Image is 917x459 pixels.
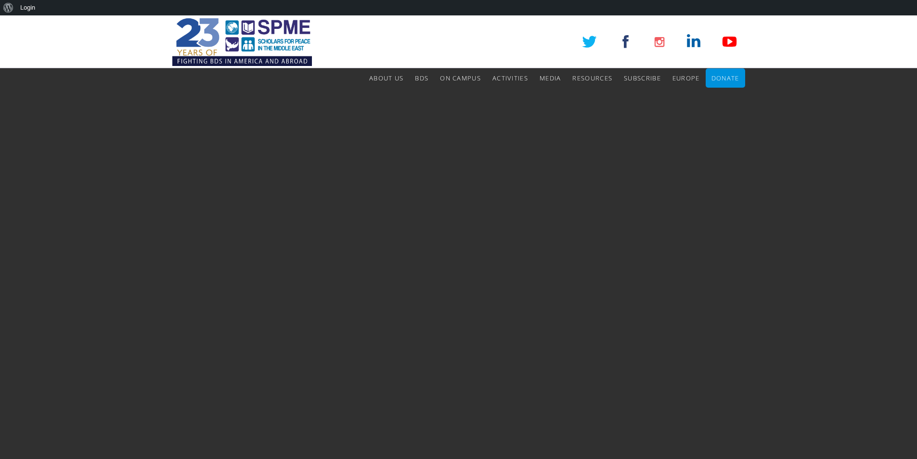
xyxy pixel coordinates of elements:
a: Donate [711,68,739,88]
a: Europe [672,68,700,88]
span: BDS [415,74,428,82]
a: Activities [492,68,528,88]
a: Resources [572,68,612,88]
a: Media [540,68,561,88]
span: Activities [492,74,528,82]
span: Subscribe [624,74,661,82]
span: Donate [711,74,739,82]
a: On Campus [440,68,481,88]
a: BDS [415,68,428,88]
a: About Us [369,68,403,88]
span: About Us [369,74,403,82]
span: Media [540,74,561,82]
span: On Campus [440,74,481,82]
a: Subscribe [624,68,661,88]
img: SPME [172,15,312,68]
span: Resources [572,74,612,82]
span: Europe [672,74,700,82]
